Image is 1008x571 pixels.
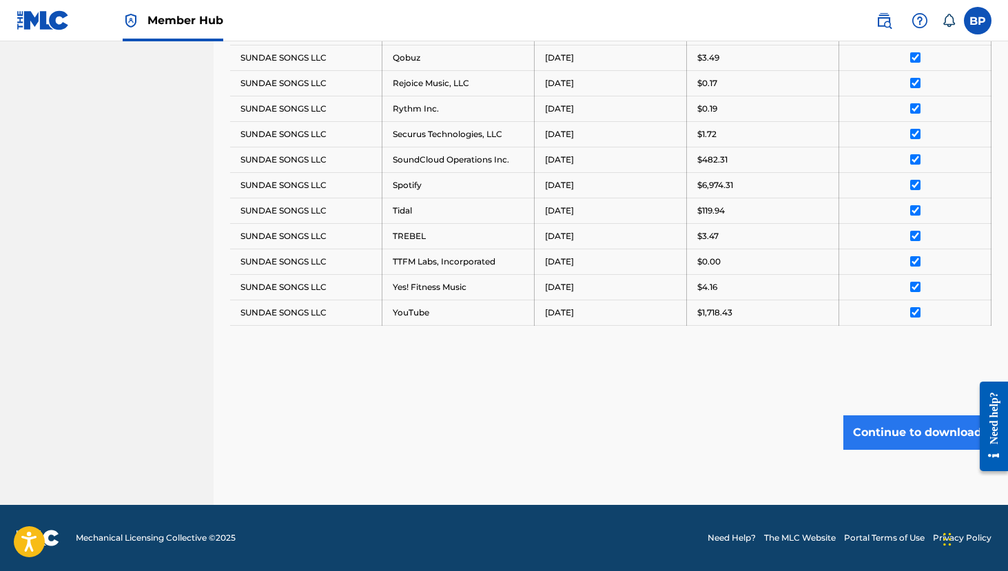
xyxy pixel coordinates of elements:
[535,249,687,274] td: [DATE]
[969,377,1008,477] iframe: Resource Center
[697,179,733,191] p: $6,974.31
[535,121,687,147] td: [DATE]
[230,147,382,172] td: SUNDAE SONGS LLC
[697,281,717,293] p: $4.16
[535,172,687,198] td: [DATE]
[535,45,687,70] td: [DATE]
[382,121,535,147] td: Securus Technologies, LLC
[535,70,687,96] td: [DATE]
[382,274,535,300] td: Yes! Fitness Music
[535,274,687,300] td: [DATE]
[230,274,382,300] td: SUNDAE SONGS LLC
[535,147,687,172] td: [DATE]
[382,198,535,223] td: Tidal
[933,532,991,544] a: Privacy Policy
[764,532,836,544] a: The MLC Website
[382,70,535,96] td: Rejoice Music, LLC
[843,415,991,450] button: Continue to download
[382,96,535,121] td: Rythm Inc.
[230,45,382,70] td: SUNDAE SONGS LLC
[697,154,728,166] p: $482.31
[535,223,687,249] td: [DATE]
[535,96,687,121] td: [DATE]
[230,96,382,121] td: SUNDAE SONGS LLC
[382,45,535,70] td: Qobuz
[230,300,382,325] td: SUNDAE SONGS LLC
[17,10,70,30] img: MLC Logo
[844,532,925,544] a: Portal Terms of Use
[876,12,892,29] img: search
[230,198,382,223] td: SUNDAE SONGS LLC
[697,256,721,268] p: $0.00
[382,249,535,274] td: TTFM Labs, Incorporated
[382,300,535,325] td: YouTube
[17,530,59,546] img: logo
[697,77,717,90] p: $0.17
[382,172,535,198] td: Spotify
[230,121,382,147] td: SUNDAE SONGS LLC
[870,7,898,34] a: Public Search
[535,198,687,223] td: [DATE]
[230,172,382,198] td: SUNDAE SONGS LLC
[697,307,732,319] p: $1,718.43
[906,7,934,34] div: Help
[76,532,236,544] span: Mechanical Licensing Collective © 2025
[147,12,223,28] span: Member Hub
[912,12,928,29] img: help
[697,128,717,141] p: $1.72
[535,300,687,325] td: [DATE]
[123,12,139,29] img: Top Rightsholder
[230,70,382,96] td: SUNDAE SONGS LLC
[939,505,1008,571] iframe: Chat Widget
[230,223,382,249] td: SUNDAE SONGS LLC
[708,532,756,544] a: Need Help?
[943,519,952,560] div: Drag
[382,223,535,249] td: TREBEL
[382,147,535,172] td: SoundCloud Operations Inc.
[697,230,719,242] p: $3.47
[942,14,956,28] div: Notifications
[230,249,382,274] td: SUNDAE SONGS LLC
[697,205,725,217] p: $119.94
[964,7,991,34] div: User Menu
[697,103,717,115] p: $0.19
[697,52,719,64] p: $3.49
